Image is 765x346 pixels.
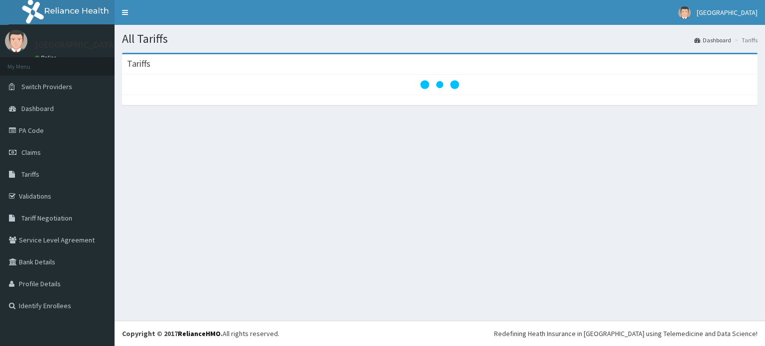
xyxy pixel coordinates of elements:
[420,65,460,105] svg: audio-loading
[494,329,758,339] div: Redefining Heath Insurance in [GEOGRAPHIC_DATA] using Telemedicine and Data Science!
[21,148,41,157] span: Claims
[21,214,72,223] span: Tariff Negotiation
[115,321,765,346] footer: All rights reserved.
[127,59,150,68] h3: Tariffs
[35,40,117,49] p: [GEOGRAPHIC_DATA]
[122,329,223,338] strong: Copyright © 2017 .
[694,36,731,44] a: Dashboard
[122,32,758,45] h1: All Tariffs
[21,170,39,179] span: Tariffs
[21,104,54,113] span: Dashboard
[5,30,27,52] img: User Image
[178,329,221,338] a: RelianceHMO
[697,8,758,17] span: [GEOGRAPHIC_DATA]
[732,36,758,44] li: Tariffs
[21,82,72,91] span: Switch Providers
[678,6,691,19] img: User Image
[35,54,59,61] a: Online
